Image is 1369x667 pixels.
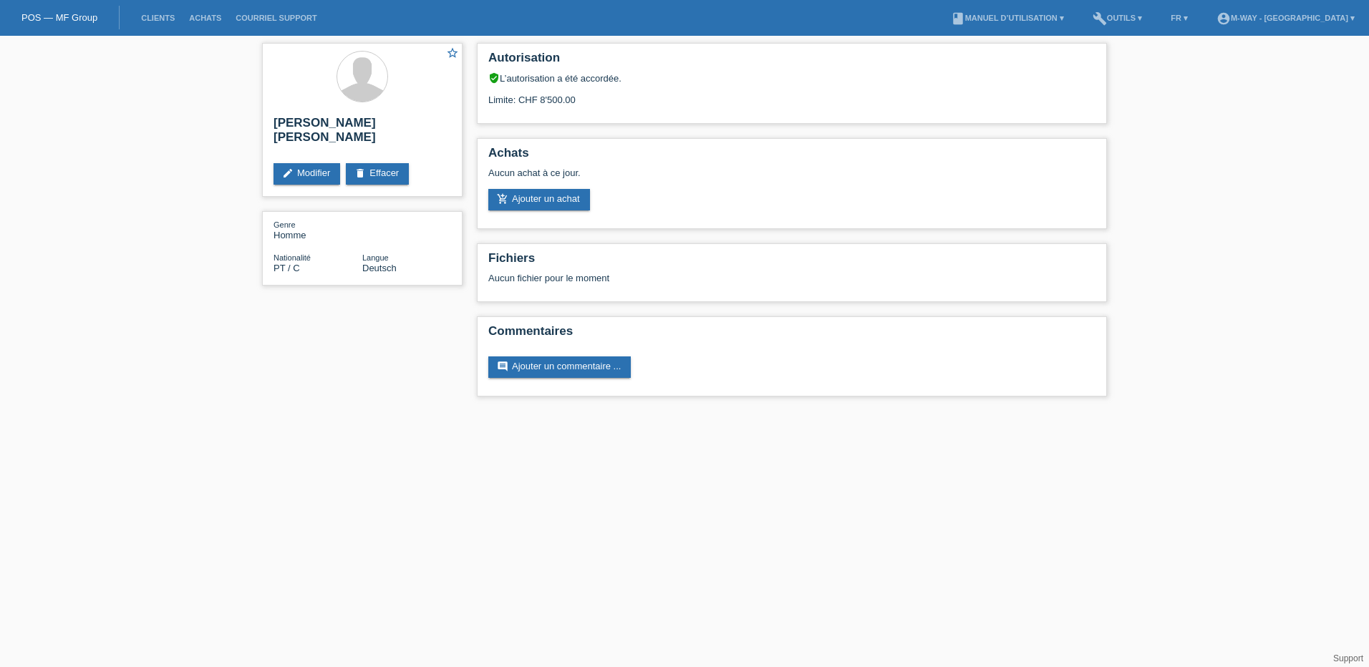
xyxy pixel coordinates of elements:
[362,253,389,262] span: Langue
[497,193,508,205] i: add_shopping_cart
[446,47,459,59] i: star_border
[488,189,590,210] a: add_shopping_cartAjouter un achat
[1085,14,1149,22] a: buildOutils ▾
[362,263,397,273] span: Deutsch
[446,47,459,62] a: star_border
[274,116,451,152] h2: [PERSON_NAME] [PERSON_NAME]
[134,14,182,22] a: Clients
[1164,14,1195,22] a: FR ▾
[944,14,1071,22] a: bookManuel d’utilisation ▾
[274,253,311,262] span: Nationalité
[354,167,366,179] i: delete
[1333,653,1363,663] a: Support
[497,361,508,372] i: comment
[274,219,362,240] div: Homme
[21,12,97,23] a: POS — MF Group
[282,167,294,179] i: edit
[488,167,1095,189] div: Aucun achat à ce jour.
[1093,11,1107,26] i: build
[274,220,296,229] span: Genre
[274,263,300,273] span: Portugal / C / 26.08.1995
[488,356,631,378] a: commentAjouter un commentaire ...
[1209,14,1362,22] a: account_circlem-way - [GEOGRAPHIC_DATA] ▾
[488,146,1095,167] h2: Achats
[274,163,340,185] a: editModifier
[488,51,1095,72] h2: Autorisation
[488,324,1095,346] h2: Commentaires
[346,163,409,185] a: deleteEffacer
[488,72,1095,84] div: L’autorisation a été accordée.
[951,11,965,26] i: book
[488,84,1095,105] div: Limite: CHF 8'500.00
[1216,11,1231,26] i: account_circle
[182,14,228,22] a: Achats
[488,273,926,283] div: Aucun fichier pour le moment
[488,72,500,84] i: verified_user
[488,251,1095,273] h2: Fichiers
[228,14,324,22] a: Courriel Support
